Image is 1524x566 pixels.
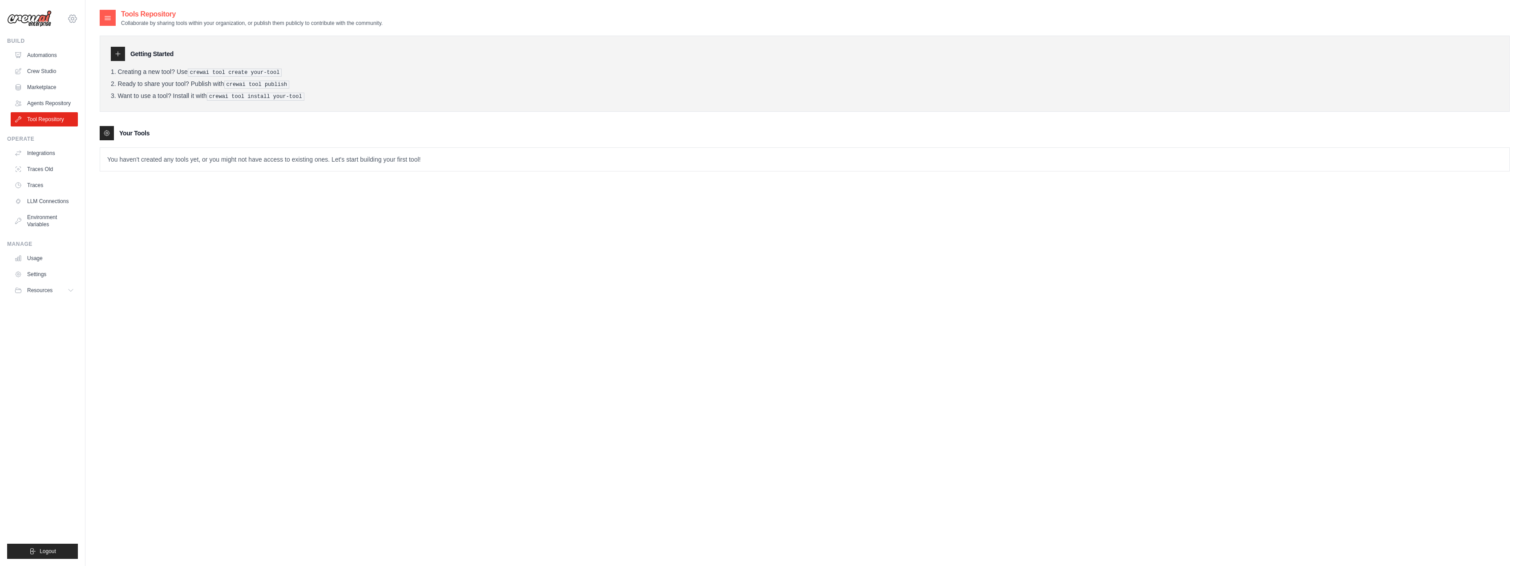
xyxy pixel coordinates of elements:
[27,287,53,294] span: Resources
[119,129,150,138] h3: Your Tools
[7,240,78,248] div: Manage
[224,81,290,89] pre: crewai tool publish
[121,9,383,20] h2: Tools Repository
[111,92,1499,101] li: Want to use a tool? Install it with
[11,80,78,94] a: Marketplace
[7,10,52,27] img: Logo
[7,37,78,45] div: Build
[11,194,78,208] a: LLM Connections
[11,162,78,176] a: Traces Old
[111,68,1499,77] li: Creating a new tool? Use
[7,544,78,559] button: Logout
[11,210,78,232] a: Environment Variables
[11,267,78,281] a: Settings
[11,283,78,297] button: Resources
[130,49,174,58] h3: Getting Started
[121,20,383,27] p: Collaborate by sharing tools within your organization, or publish them publicly to contribute wit...
[100,148,1509,171] p: You haven't created any tools yet, or you might not have access to existing ones. Let's start bui...
[207,93,304,101] pre: crewai tool install your-tool
[11,48,78,62] a: Automations
[11,178,78,192] a: Traces
[11,64,78,78] a: Crew Studio
[7,135,78,143] div: Operate
[40,548,56,555] span: Logout
[11,251,78,265] a: Usage
[11,96,78,110] a: Agents Repository
[188,69,282,77] pre: crewai tool create your-tool
[111,80,1499,89] li: Ready to share your tool? Publish with
[11,112,78,126] a: Tool Repository
[11,146,78,160] a: Integrations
